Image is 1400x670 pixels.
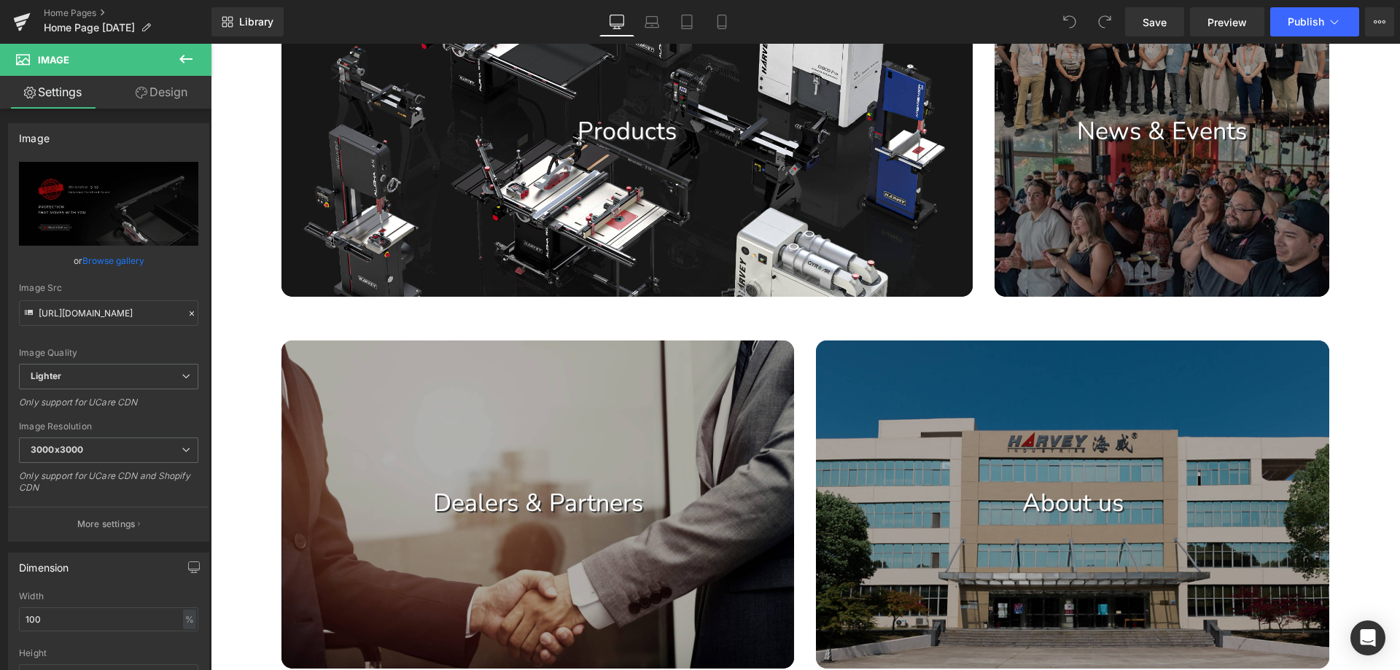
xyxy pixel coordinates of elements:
input: Link [19,300,198,326]
a: Home Pages [44,7,211,19]
div: or [19,253,198,268]
button: More settings [9,507,209,541]
a: Laptop [634,7,669,36]
div: Image [19,124,50,144]
span: Image [38,54,69,66]
span: Home Page [DATE] [44,22,135,34]
a: Browse gallery [82,248,144,273]
div: Only support for UCare CDN and Shopify CDN [19,470,198,503]
div: Image Src [19,283,198,293]
span: Publish [1288,16,1324,28]
p: News & Events [784,71,1119,105]
b: Lighter [31,370,61,381]
div: Open Intercom Messenger [1350,620,1385,655]
div: Only support for UCare CDN [19,397,198,418]
a: Preview [1190,7,1264,36]
a: New Library [211,7,284,36]
a: Desktop [599,7,634,36]
p: Products [71,71,763,105]
button: Redo [1090,7,1119,36]
a: Design [109,76,214,109]
p: More settings [77,518,136,531]
span: Preview [1207,15,1247,30]
div: Height [19,648,198,658]
div: % [183,609,196,629]
button: More [1365,7,1394,36]
div: Dimension [19,553,69,574]
p: Dealers & Partners [71,443,584,477]
input: auto [19,607,198,631]
button: Undo [1055,7,1084,36]
div: Image Resolution [19,421,198,432]
a: Mobile [704,7,739,36]
b: 3000x3000 [31,444,83,455]
button: Publish [1270,7,1359,36]
div: Width [19,591,198,601]
a: Tablet [669,7,704,36]
span: Save [1143,15,1167,30]
p: About us [605,443,1119,477]
div: Image Quality [19,348,198,358]
span: Library [239,15,273,28]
